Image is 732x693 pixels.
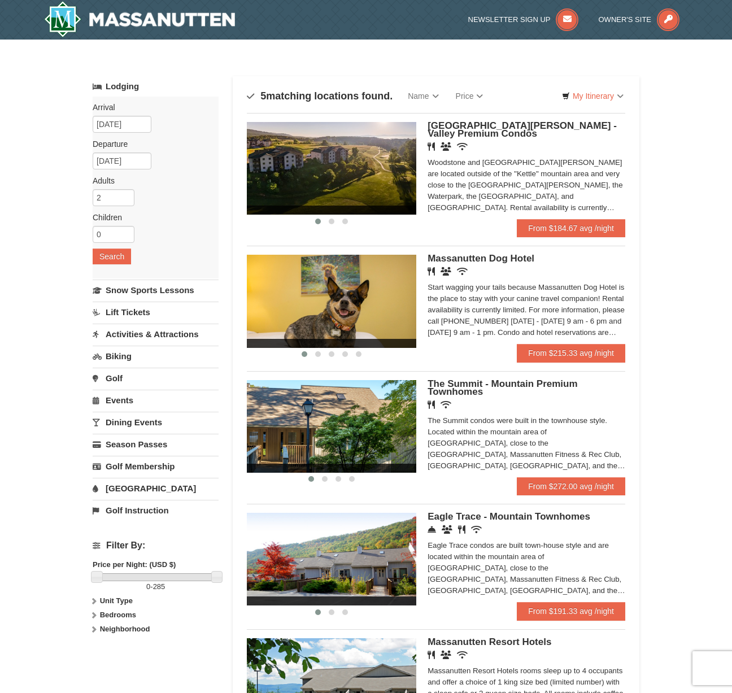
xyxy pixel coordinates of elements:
div: Woodstone and [GEOGRAPHIC_DATA][PERSON_NAME] are located outside of the "Kettle" mountain area an... [428,157,625,213]
span: 0 [146,582,150,591]
a: From $191.33 avg /night [517,602,625,620]
i: Conference Facilities [442,525,452,534]
h4: Filter By: [93,541,219,551]
label: Adults [93,175,210,186]
a: Price [447,85,492,107]
i: Restaurant [458,525,465,534]
div: The Summit condos were built in the townhouse style. Located within the mountain area of [GEOGRAP... [428,415,625,472]
span: Owner's Site [599,15,652,24]
a: Biking [93,346,219,367]
a: Owner's Site [599,15,680,24]
label: Children [93,212,210,223]
a: Golf Instruction [93,500,219,521]
a: Dining Events [93,412,219,433]
i: Banquet Facilities [441,651,451,659]
i: Wireless Internet (free) [457,142,468,151]
div: Start wagging your tails because Massanutten Dog Hotel is the place to stay with your canine trav... [428,282,625,338]
a: Massanutten Resort [44,1,235,37]
i: Wireless Internet (free) [441,400,451,409]
div: Eagle Trace condos are built town-house style and are located within the mountain area of [GEOGRA... [428,540,625,596]
i: Restaurant [428,400,435,409]
span: Newsletter Sign Up [468,15,551,24]
a: From $272.00 avg /night [517,477,625,495]
strong: Bedrooms [100,611,136,619]
i: Wireless Internet (free) [471,525,482,534]
a: [GEOGRAPHIC_DATA] [93,478,219,499]
label: - [93,581,219,592]
i: Banquet Facilities [441,142,451,151]
a: My Itinerary [555,88,631,104]
span: The Summit - Mountain Premium Townhomes [428,378,577,397]
a: Snow Sports Lessons [93,280,219,300]
a: From $215.33 avg /night [517,344,625,362]
a: Activities & Attractions [93,324,219,345]
i: Restaurant [428,651,435,659]
strong: Price per Night: (USD $) [93,560,176,569]
span: Eagle Trace - Mountain Townhomes [428,511,590,522]
button: Search [93,249,131,264]
a: Newsletter Sign Up [468,15,579,24]
a: Name [399,85,447,107]
i: Restaurant [428,142,435,151]
i: Wireless Internet (free) [457,267,468,276]
label: Departure [93,138,210,150]
a: Season Passes [93,434,219,455]
i: Restaurant [428,267,435,276]
span: 285 [153,582,165,591]
a: Lodging [93,76,219,97]
a: From $184.67 avg /night [517,219,625,237]
img: Massanutten Resort Logo [44,1,235,37]
i: Concierge Desk [428,525,436,534]
i: Banquet Facilities [441,267,451,276]
span: Massanutten Resort Hotels [428,637,551,647]
i: Wireless Internet (free) [457,651,468,659]
a: Events [93,390,219,411]
strong: Unit Type [100,596,133,605]
a: Golf [93,368,219,389]
span: 5 [260,90,266,102]
span: Massanutten Dog Hotel [428,253,534,264]
a: Golf Membership [93,456,219,477]
strong: Neighborhood [100,625,150,633]
a: Lift Tickets [93,302,219,322]
label: Arrival [93,102,210,113]
span: [GEOGRAPHIC_DATA][PERSON_NAME] - Valley Premium Condos [428,120,617,139]
h4: matching locations found. [247,90,393,102]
